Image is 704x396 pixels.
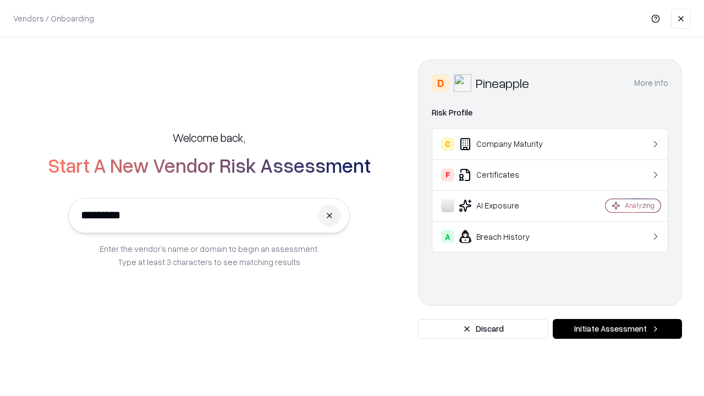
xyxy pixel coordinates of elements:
[432,106,668,119] div: Risk Profile
[634,73,668,93] button: More info
[476,74,529,92] div: Pineapple
[173,130,245,145] h5: Welcome back,
[441,137,573,151] div: Company Maturity
[454,74,471,92] img: Pineapple
[441,168,573,182] div: Certificates
[441,168,454,182] div: F
[553,319,682,339] button: Initiate Assessment
[48,154,371,176] h2: Start A New Vendor Risk Assessment
[13,13,94,24] p: Vendors / Onboarding
[418,319,548,339] button: Discard
[432,74,449,92] div: D
[625,201,654,210] div: Analyzing
[100,242,319,268] p: Enter the vendor’s name or domain to begin an assessment. Type at least 3 characters to see match...
[441,199,573,212] div: AI Exposure
[441,230,454,243] div: A
[441,137,454,151] div: C
[441,230,573,243] div: Breach History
